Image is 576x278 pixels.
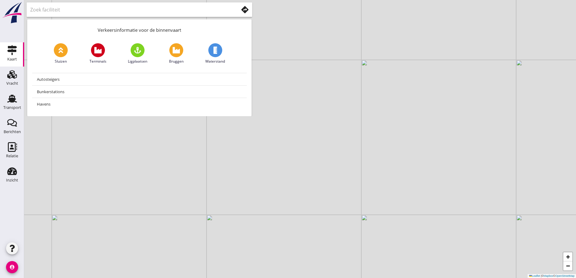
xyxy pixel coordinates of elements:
span: − [566,262,570,270]
div: Relatie [6,154,18,158]
img: logo-small.a267ee39.svg [1,2,23,24]
span: Sluizen [55,59,67,64]
a: Zoom out [563,261,572,270]
a: Bruggen [169,43,184,64]
a: Zoom in [563,252,572,261]
div: Bunkerstations [37,88,242,95]
div: Kaart [7,57,17,61]
a: Mapbox [544,274,553,277]
span: Bruggen [169,59,184,64]
input: Zoek faciliteit [30,5,230,15]
a: Sluizen [54,43,68,64]
div: Inzicht [6,178,18,182]
a: Ligplaatsen [128,43,147,64]
span: + [566,253,570,260]
div: Berichten [4,130,21,134]
div: © © [528,274,576,278]
div: Autosteigers [37,76,242,83]
span: Ligplaatsen [128,59,147,64]
span: Waterstand [205,59,225,64]
a: Leaflet [529,274,540,277]
a: Terminals [89,43,106,64]
i: account_circle [6,261,18,273]
span: Terminals [89,59,106,64]
div: Transport [3,106,21,110]
div: Verkeersinformatie voor de binnenvaart [27,19,252,38]
a: Waterstand [205,43,225,64]
div: Vracht [6,81,18,85]
div: Havens [37,100,242,108]
a: OpenStreetMap [555,274,574,277]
